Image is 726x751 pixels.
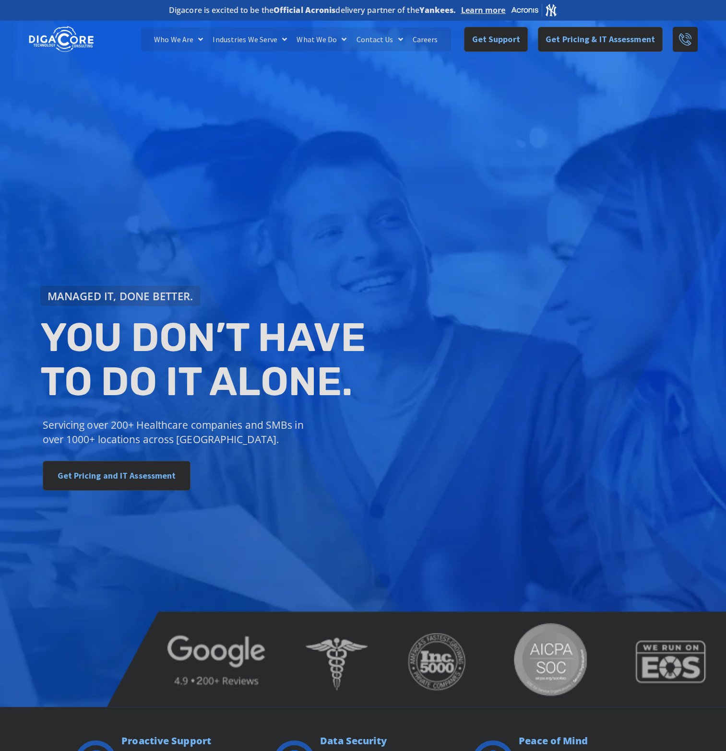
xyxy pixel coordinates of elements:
span: Get Pricing and IT Assessment [58,466,176,485]
a: Get Support [464,27,528,52]
h2: Data Security [320,736,448,746]
span: Get Support [472,30,520,49]
h2: Digacore is excited to be the delivery partner of the [169,6,456,14]
a: Learn more [461,5,506,15]
a: Contact Us [352,27,408,51]
b: Yankees. [419,5,456,15]
a: Get Pricing & IT Assessment [538,27,663,52]
img: DigaCore Technology Consulting [29,25,94,54]
p: Servicing over 200+ Healthcare companies and SMBs in over 1000+ locations across [GEOGRAPHIC_DATA]. [43,418,311,446]
a: Industries We Serve [208,27,292,51]
span: Managed IT, done better. [48,291,193,301]
h2: Proactive Support [121,736,249,746]
h2: You don’t have to do IT alone. [40,316,370,403]
nav: Menu [141,27,452,51]
img: Acronis [511,3,558,17]
h2: Peace of Mind [519,736,646,746]
a: Who We Are [149,27,208,51]
span: Get Pricing & IT Assessment [546,30,655,49]
a: What We Do [292,27,351,51]
a: Managed IT, done better. [40,286,201,306]
a: Get Pricing and IT Assessment [43,461,191,491]
a: Careers [408,27,443,51]
b: Official Acronis [274,5,336,15]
